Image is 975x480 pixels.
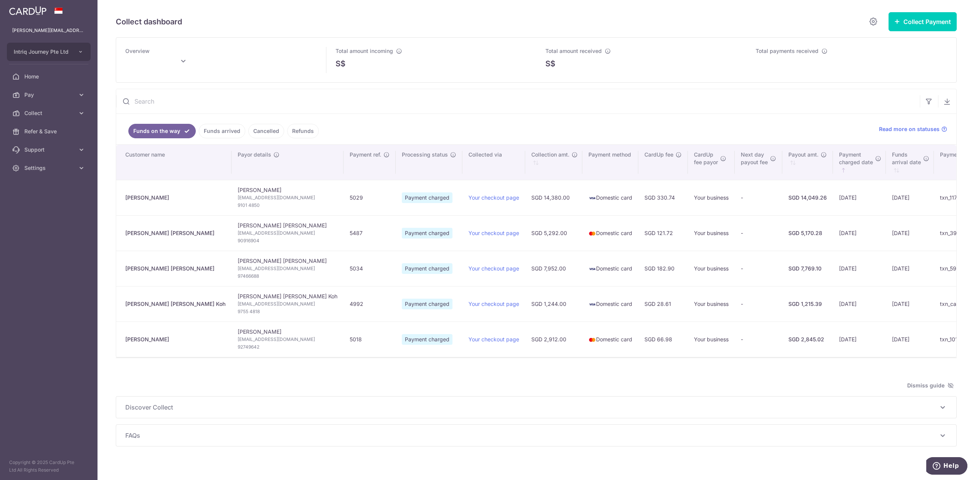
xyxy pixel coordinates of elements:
span: Payment charged [402,263,452,274]
td: Your business [688,215,735,251]
img: visa-sm-192604c4577d2d35970c8ed26b86981c2741ebd56154ab54ad91a526f0f24972.png [588,301,596,308]
td: [PERSON_NAME] [PERSON_NAME] Koh [232,286,344,322]
div: SGD 7,769.10 [788,265,827,272]
th: CardUp fee [638,145,688,180]
span: 92749642 [238,343,337,351]
a: Your checkout page [468,230,519,236]
a: Refunds [287,124,319,138]
div: SGD 14,049.26 [788,194,827,202]
span: Collect [24,109,75,117]
td: [DATE] [886,215,934,251]
td: [DATE] [886,251,934,286]
span: Total amount received [545,48,602,54]
span: Payor details [238,151,271,158]
th: Customer name [116,145,232,180]
p: Discover Collect [125,403,947,412]
td: SGD 121.72 [638,215,688,251]
span: Support [24,146,75,154]
a: Read more on statuses [879,125,947,133]
a: Funds arrived [199,124,245,138]
span: Payment ref. [350,151,381,158]
span: Payment charged [402,334,452,345]
img: CardUp [9,6,46,15]
td: Domestic card [582,180,638,215]
span: Next day payout fee [741,151,768,166]
img: visa-sm-192604c4577d2d35970c8ed26b86981c2741ebd56154ab54ad91a526f0f24972.png [588,265,596,273]
td: SGD 14,380.00 [525,180,582,215]
td: SGD 7,952.00 [525,251,582,286]
span: 9101 4850 [238,202,337,209]
p: [PERSON_NAME][EMAIL_ADDRESS][DOMAIN_NAME] [12,27,85,34]
td: [DATE] [886,322,934,357]
td: [DATE] [833,322,886,357]
span: Help [17,5,33,12]
td: Domestic card [582,286,638,322]
th: Payment ref. [344,145,396,180]
td: [PERSON_NAME] [PERSON_NAME] [232,251,344,286]
span: [EMAIL_ADDRESS][DOMAIN_NAME] [238,194,337,202]
span: Collection amt. [531,151,569,158]
td: [PERSON_NAME] [232,180,344,215]
td: [PERSON_NAME] [PERSON_NAME] [232,215,344,251]
span: Home [24,73,75,80]
p: FAQs [125,431,947,440]
a: Your checkout page [468,301,519,307]
td: SGD 66.98 [638,322,688,357]
span: [EMAIL_ADDRESS][DOMAIN_NAME] [238,336,337,343]
th: Collection amt. : activate to sort column ascending [525,145,582,180]
th: Payout amt. : activate to sort column ascending [782,145,833,180]
span: [EMAIL_ADDRESS][DOMAIN_NAME] [238,265,337,272]
td: [DATE] [886,286,934,322]
td: - [735,286,782,322]
span: 97466688 [238,272,337,280]
span: 90916904 [238,237,337,245]
div: [PERSON_NAME] [PERSON_NAME] Koh [125,300,225,308]
th: CardUpfee payor [688,145,735,180]
td: Your business [688,251,735,286]
th: Payment method [582,145,638,180]
th: Payor details [232,145,344,180]
td: SGD 5,292.00 [525,215,582,251]
span: Payment charged date [839,151,873,166]
span: Overview [125,48,150,54]
th: Next daypayout fee [735,145,782,180]
th: Collected via [462,145,525,180]
button: Collect Payment [889,12,957,31]
button: Intriq Journey Pte Ltd [7,43,91,61]
a: Funds on the way [128,124,196,138]
img: mastercard-sm-87a3fd1e0bddd137fecb07648320f44c262e2538e7db6024463105ddbc961eb2.png [588,336,596,344]
span: Settings [24,164,75,172]
div: [PERSON_NAME] [PERSON_NAME] [125,265,225,272]
td: [DATE] [833,251,886,286]
span: Processing status [402,151,448,158]
span: Discover Collect [125,403,938,412]
div: SGD 5,170.28 [788,229,827,237]
td: [DATE] [833,180,886,215]
a: Your checkout page [468,336,519,342]
td: Domestic card [582,251,638,286]
td: [DATE] [833,286,886,322]
span: Refer & Save [24,128,75,135]
td: SGD 28.61 [638,286,688,322]
td: Domestic card [582,215,638,251]
span: Dismiss guide [907,381,954,390]
span: CardUp fee payor [694,151,718,166]
div: SGD 2,845.02 [788,336,827,343]
a: Cancelled [248,124,284,138]
td: SGD 1,244.00 [525,286,582,322]
td: 5029 [344,180,396,215]
div: [PERSON_NAME] [PERSON_NAME] [125,229,225,237]
span: Total payments received [756,48,818,54]
div: SGD 1,215.39 [788,300,827,308]
span: Payment charged [402,192,452,203]
span: CardUp fee [644,151,673,158]
th: Fundsarrival date : activate to sort column ascending [886,145,934,180]
td: Your business [688,286,735,322]
img: visa-sm-192604c4577d2d35970c8ed26b86981c2741ebd56154ab54ad91a526f0f24972.png [588,194,596,202]
td: - [735,180,782,215]
td: 5034 [344,251,396,286]
td: [DATE] [886,180,934,215]
input: Search [116,89,920,114]
td: 4992 [344,286,396,322]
